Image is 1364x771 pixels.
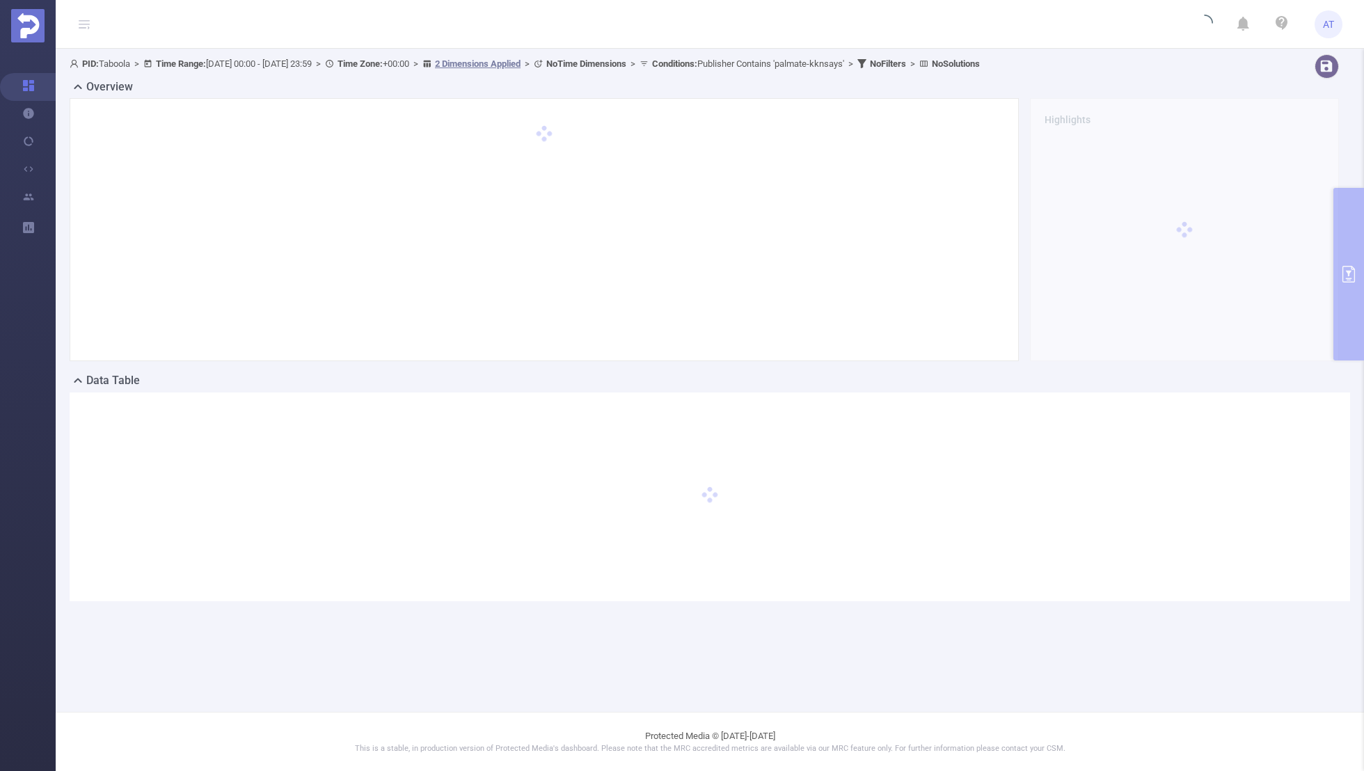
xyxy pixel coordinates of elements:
[86,372,140,389] h2: Data Table
[1196,15,1213,34] i: icon: loading
[932,58,980,69] b: No Solutions
[338,58,383,69] b: Time Zone:
[844,58,857,69] span: >
[56,712,1364,771] footer: Protected Media © [DATE]-[DATE]
[521,58,534,69] span: >
[70,58,980,69] span: Taboola [DATE] 00:00 - [DATE] 23:59 +00:00
[906,58,919,69] span: >
[86,79,133,95] h2: Overview
[82,58,99,69] b: PID:
[546,58,626,69] b: No Time Dimensions
[626,58,640,69] span: >
[435,58,521,69] u: 2 Dimensions Applied
[11,9,45,42] img: Protected Media
[652,58,844,69] span: Publisher Contains 'palmate-kknsays'
[409,58,422,69] span: >
[130,58,143,69] span: >
[70,59,82,68] i: icon: user
[156,58,206,69] b: Time Range:
[1323,10,1334,38] span: AT
[312,58,325,69] span: >
[90,743,1329,755] p: This is a stable, in production version of Protected Media's dashboard. Please note that the MRC ...
[870,58,906,69] b: No Filters
[652,58,697,69] b: Conditions :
